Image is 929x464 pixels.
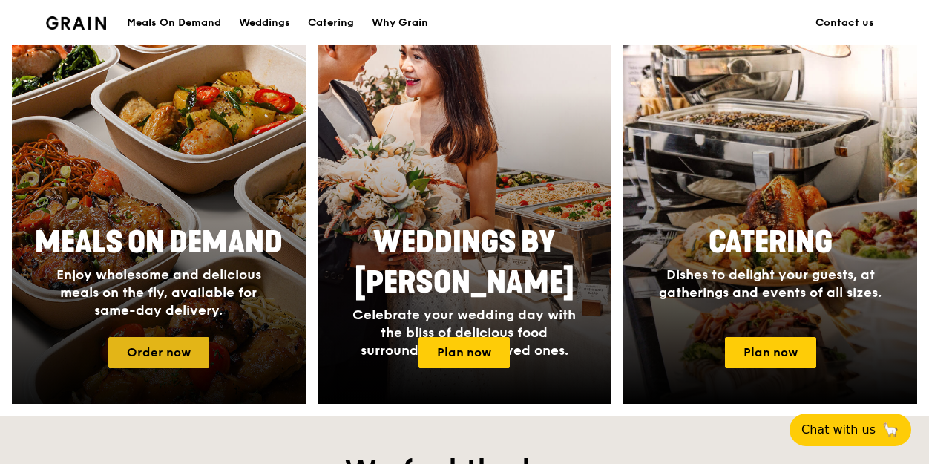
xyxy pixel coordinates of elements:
span: 🦙 [882,421,899,439]
span: Chat with us [801,421,876,439]
span: Enjoy wholesome and delicious meals on the fly, available for same-day delivery. [56,267,261,318]
div: Weddings [239,1,290,45]
div: Catering [308,1,354,45]
a: Order now [108,337,209,368]
div: Meals On Demand [127,1,221,45]
a: Weddings [230,1,299,45]
a: Weddings by [PERSON_NAME]Celebrate your wedding day with the bliss of delicious food surrounded b... [318,12,611,404]
span: Meals On Demand [35,225,283,261]
a: Catering [299,1,363,45]
span: Dishes to delight your guests, at gatherings and events of all sizes. [659,267,882,301]
button: Chat with us🦙 [790,414,911,446]
a: Plan now [725,337,816,368]
div: Why Grain [372,1,428,45]
a: Plan now [418,337,510,368]
span: Celebrate your wedding day with the bliss of delicious food surrounded by your loved ones. [352,307,576,359]
span: Weddings by [PERSON_NAME] [355,225,574,301]
span: Catering [709,225,833,261]
a: Meals On DemandEnjoy wholesome and delicious meals on the fly, available for same-day delivery.Or... [12,12,306,404]
img: Grain [46,16,106,30]
a: Why Grain [363,1,437,45]
a: Contact us [807,1,883,45]
a: CateringDishes to delight your guests, at gatherings and events of all sizes.Plan now [623,12,917,404]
